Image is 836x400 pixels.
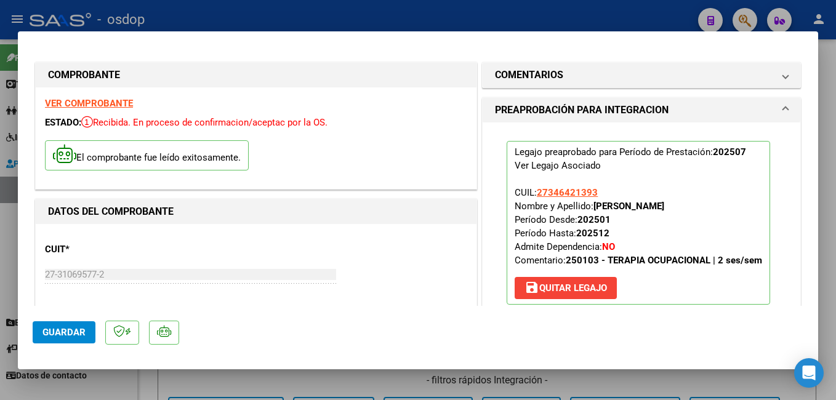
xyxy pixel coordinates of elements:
[515,187,762,266] span: CUIL: Nombre y Apellido: Período Desde: Período Hasta: Admite Dependencia:
[483,98,800,122] mat-expansion-panel-header: PREAPROBACIÓN PARA INTEGRACION
[495,68,563,82] h1: COMENTARIOS
[42,327,86,338] span: Guardar
[48,206,174,217] strong: DATOS DEL COMPROBANTE
[515,159,601,172] div: Ver Legajo Asociado
[45,242,172,257] p: CUIT
[48,69,120,81] strong: COMPROBANTE
[45,117,81,128] span: ESTADO:
[515,277,617,299] button: Quitar Legajo
[81,117,328,128] span: Recibida. En proceso de confirmacion/aceptac por la OS.
[45,306,139,317] span: ANALISIS PRESTADOR
[566,255,762,266] strong: 250103 - TERAPIA OCUPACIONAL | 2 ses/sem
[515,255,762,266] span: Comentario:
[713,146,746,158] strong: 202507
[602,241,615,252] strong: NO
[577,214,611,225] strong: 202501
[593,201,664,212] strong: [PERSON_NAME]
[525,280,539,295] mat-icon: save
[525,282,607,294] span: Quitar Legajo
[483,122,800,333] div: PREAPROBACIÓN PARA INTEGRACION
[537,187,598,198] span: 27346421393
[33,321,95,343] button: Guardar
[483,63,800,87] mat-expansion-panel-header: COMENTARIOS
[495,103,669,118] h1: PREAPROBACIÓN PARA INTEGRACION
[576,228,609,239] strong: 202512
[794,358,824,388] div: Open Intercom Messenger
[45,140,249,170] p: El comprobante fue leído exitosamente.
[507,141,770,305] p: Legajo preaprobado para Período de Prestación:
[45,98,133,109] a: VER COMPROBANTE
